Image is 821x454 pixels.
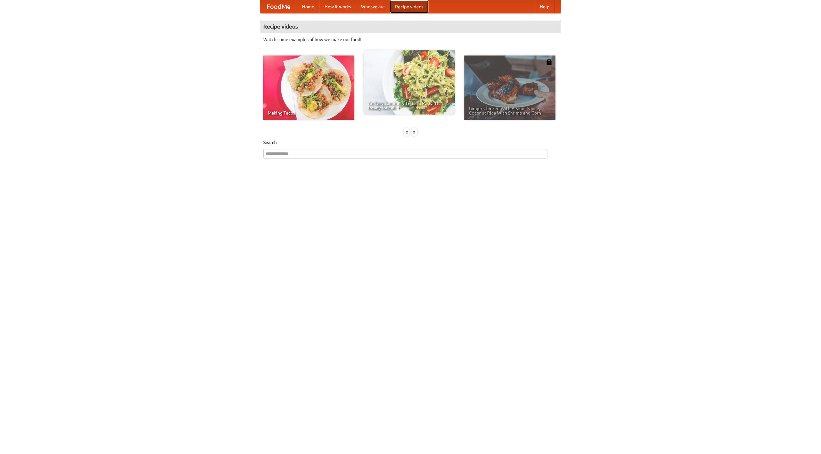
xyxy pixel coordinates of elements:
a: Recipe videos [390,0,428,13]
img: 483408.png [546,59,552,65]
a: Help [535,0,554,13]
h5: Search [263,139,558,146]
div: » [411,128,417,136]
p: Watch some examples of how we make our food! [263,36,558,43]
a: How it works [319,0,356,13]
h4: Recipe videos [260,20,561,33]
a: Home [297,0,319,13]
div: « [404,128,410,136]
span: An Easy, Summery Tomato Pasta That's Ready for Fall [368,101,450,110]
a: Making Tacos [263,56,354,120]
a: Who we are [356,0,390,13]
a: FoodMe [260,0,297,13]
a: An Easy, Summery Tomato Pasta That's Ready for Fall [364,50,455,115]
span: Making Tacos [268,111,350,115]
